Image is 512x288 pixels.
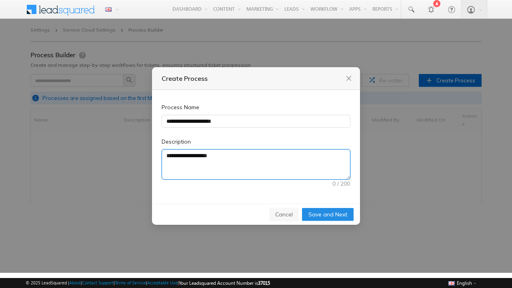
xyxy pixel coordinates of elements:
span: close [346,56,352,63]
span: 37015 [258,280,270,286]
a: About [69,280,81,285]
button: Save and Next [302,189,354,202]
div: Create Process [162,55,350,64]
span: English [457,280,472,286]
a: Contact Support [82,280,114,285]
span: Save and Next [308,191,347,200]
a: Terms of Service [115,280,146,285]
a: Acceptable Use [147,280,178,285]
span: Cancel [275,191,293,200]
span: © 2025 LeadSquared | | | | | [26,279,270,287]
button: Cancel [269,189,299,202]
label: Process Name [162,84,204,93]
span: Your Leadsquared Account Number is [179,280,270,286]
button: Close [344,55,353,64]
input: Process Name [162,96,350,109]
button: English [446,278,478,288]
label: Description [162,118,196,127]
textarea: Description [162,131,350,160]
